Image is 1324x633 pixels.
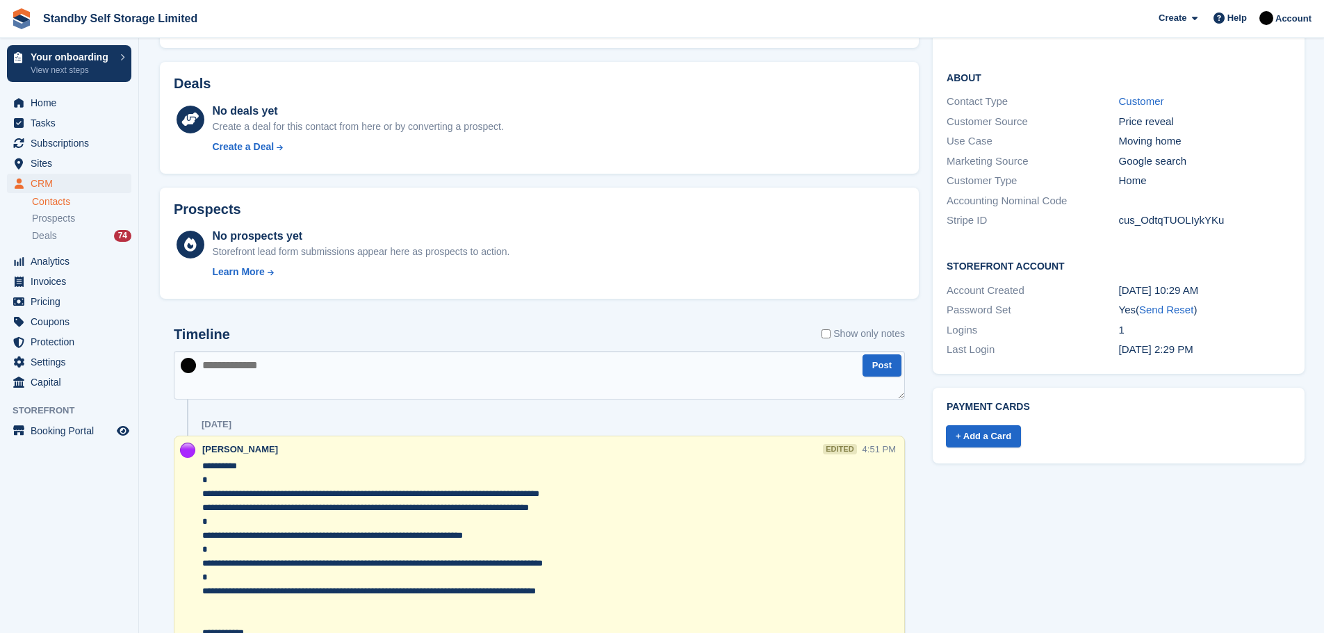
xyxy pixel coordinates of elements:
a: menu [7,272,131,291]
div: Last Login [947,342,1118,358]
span: Capital [31,372,114,392]
span: Pricing [31,292,114,311]
a: Deals 74 [32,229,131,243]
span: CRM [31,174,114,193]
div: Price reveal [1119,114,1291,130]
img: Stephen Hambridge [1259,11,1273,25]
div: Home [1119,173,1291,189]
div: Account Created [947,283,1118,299]
div: Yes [1119,302,1291,318]
input: Show only notes [822,327,831,341]
span: Settings [31,352,114,372]
div: 74 [114,230,131,242]
div: Create a deal for this contact from here or by converting a prospect. [212,120,503,134]
p: View next steps [31,64,113,76]
a: menu [7,93,131,113]
div: Learn More [212,265,264,279]
div: Accounting Nominal Code [947,193,1118,209]
div: Moving home [1119,133,1291,149]
div: No prospects yet [212,228,509,245]
a: Your onboarding View next steps [7,45,131,82]
span: Home [31,93,114,113]
p: Your onboarding [31,52,113,62]
span: Tasks [31,113,114,133]
div: [DATE] 10:29 AM [1119,283,1291,299]
div: Password Set [947,302,1118,318]
span: Create [1159,11,1186,25]
span: Sites [31,154,114,173]
a: + Add a Card [946,425,1021,448]
a: menu [7,352,131,372]
a: Create a Deal [212,140,503,154]
span: Coupons [31,312,114,331]
span: ( ) [1136,304,1197,315]
div: Marketing Source [947,154,1118,170]
a: Prospects [32,211,131,226]
a: menu [7,372,131,392]
div: 4:51 PM [863,443,896,456]
div: Customer Type [947,173,1118,189]
h2: Payment cards [947,402,1291,413]
a: Contacts [32,195,131,208]
div: Stripe ID [947,213,1118,229]
a: menu [7,332,131,352]
div: Use Case [947,133,1118,149]
a: Preview store [115,422,131,439]
a: menu [7,292,131,311]
div: [DATE] [202,419,231,430]
a: menu [7,174,131,193]
span: Prospects [32,212,75,225]
span: Account [1275,12,1311,26]
div: Contact Type [947,94,1118,110]
span: Booking Portal [31,421,114,441]
span: Storefront [13,404,138,418]
a: menu [7,252,131,271]
h2: Prospects [174,202,241,217]
div: edited [823,444,856,454]
h2: Deals [174,76,211,92]
a: menu [7,312,131,331]
a: Send Reset [1139,304,1193,315]
div: 1 [1119,322,1291,338]
label: Show only notes [822,327,905,341]
div: cus_OdtqTUOLIykYKu [1119,213,1291,229]
span: Invoices [31,272,114,291]
time: 2023-09-15 13:29:45 UTC [1119,343,1193,355]
span: Deals [32,229,57,242]
button: Post [863,354,901,377]
span: Protection [31,332,114,352]
div: Logins [947,322,1118,338]
span: [PERSON_NAME] [202,444,278,454]
h2: About [947,70,1291,84]
img: Sue Ford [180,443,195,458]
a: menu [7,421,131,441]
img: stora-icon-8386f47178a22dfd0bd8f6a31ec36ba5ce8667c1dd55bd0f319d3a0aa187defe.svg [11,8,32,29]
div: No deals yet [212,103,503,120]
div: Storefront lead form submissions appear here as prospects to action. [212,245,509,259]
img: Stephen Hambridge [181,358,196,373]
div: Create a Deal [212,140,274,154]
span: Help [1227,11,1247,25]
span: Analytics [31,252,114,271]
a: Learn More [212,265,509,279]
h2: Storefront Account [947,258,1291,272]
h2: Timeline [174,327,230,343]
div: Customer Source [947,114,1118,130]
a: menu [7,113,131,133]
a: menu [7,154,131,173]
span: Subscriptions [31,133,114,153]
a: Standby Self Storage Limited [38,7,203,30]
div: Google search [1119,154,1291,170]
a: menu [7,133,131,153]
a: Customer [1119,95,1164,107]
